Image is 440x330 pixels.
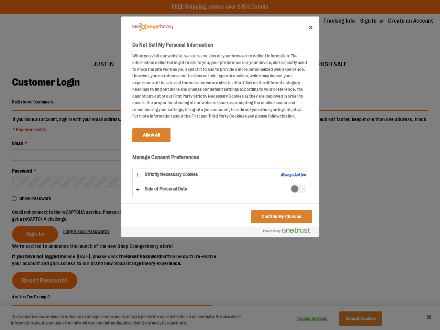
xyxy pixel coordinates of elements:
[132,20,173,34] div: Company Logo
[132,53,308,120] div: When you visit our website, we store cookies on your browser to collect information. The informat...
[263,228,316,236] a: Powered by OneTrust Opens in a new Tab
[121,16,319,237] div: Do Not Sell My Personal Information
[132,128,170,142] button: Allow All
[132,41,308,49] h2: Do Not Sell My Personal Information
[291,185,306,193] span: Sale of Personal Data
[251,210,312,223] button: Confirm My Choices
[263,228,310,233] img: Powered by OneTrust Opens in a new Tab
[121,16,319,237] div: Preference center
[132,154,308,165] h3: Manage Consent Preferences
[303,20,318,35] button: Close
[132,23,173,31] img: Company Logo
